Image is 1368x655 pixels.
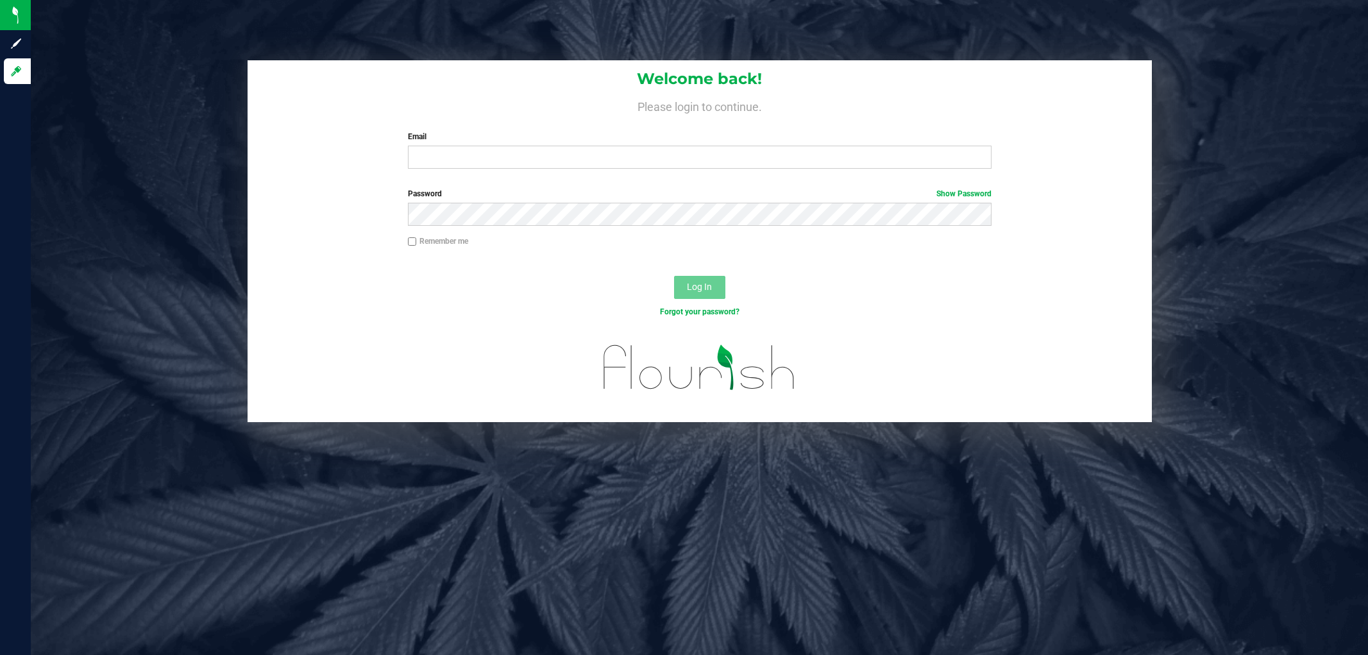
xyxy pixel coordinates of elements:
[674,276,725,299] button: Log In
[10,65,22,78] inline-svg: Log in
[660,307,739,316] a: Forgot your password?
[408,237,417,246] input: Remember me
[408,235,468,247] label: Remember me
[408,131,992,142] label: Email
[248,71,1152,87] h1: Welcome back!
[687,282,712,292] span: Log In
[936,189,992,198] a: Show Password
[10,37,22,50] inline-svg: Sign up
[248,98,1152,113] h4: Please login to continue.
[586,331,813,404] img: flourish_logo.svg
[408,189,442,198] span: Password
